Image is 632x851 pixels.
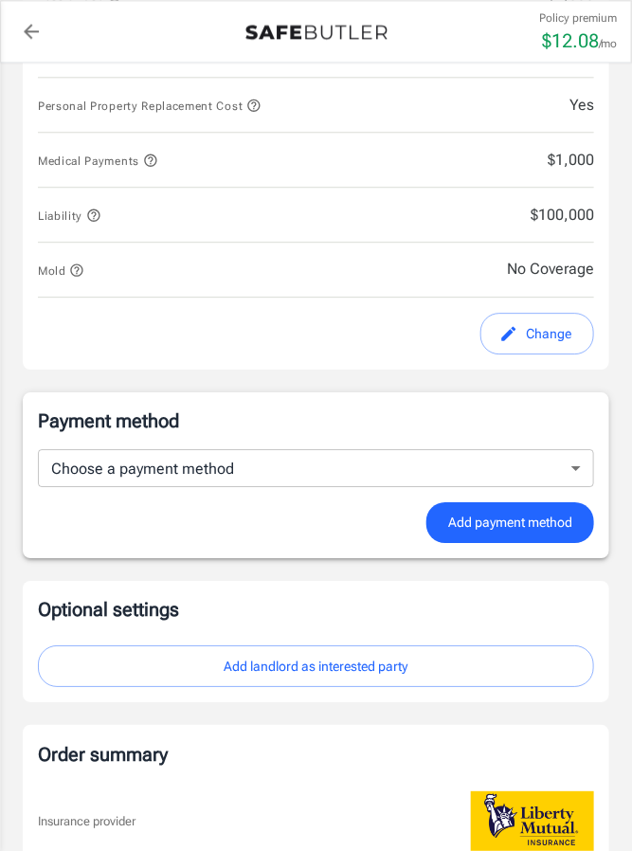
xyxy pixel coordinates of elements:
[38,645,594,688] button: Add landlord as interested party
[428,149,594,172] span: $1,000
[448,511,572,534] span: Add payment method
[12,12,50,50] a: back to quotes
[428,94,594,117] span: Yes
[471,791,594,851] img: Liberty Mutual
[480,313,594,355] button: edit
[38,596,594,623] p: Optional settings
[38,740,594,769] div: Order summary
[38,149,158,172] button: Medical Payments
[428,258,594,281] span: No Coverage
[599,35,617,52] p: /mo
[426,502,594,543] button: Add payment method
[38,100,262,113] span: Personal Property Replacement Cost
[38,264,84,278] span: Mold
[38,94,262,117] button: Personal Property Replacement Cost
[38,259,84,281] button: Mold
[245,25,388,40] img: Back to quotes
[539,9,617,27] p: Policy premium
[542,29,599,52] span: $ 12.08
[38,209,101,223] span: Liability
[38,204,101,226] button: Liability
[428,204,594,226] span: $100,000
[38,407,594,434] p: Payment method
[38,812,135,831] p: Insurance provider
[38,154,158,168] span: Medical Payments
